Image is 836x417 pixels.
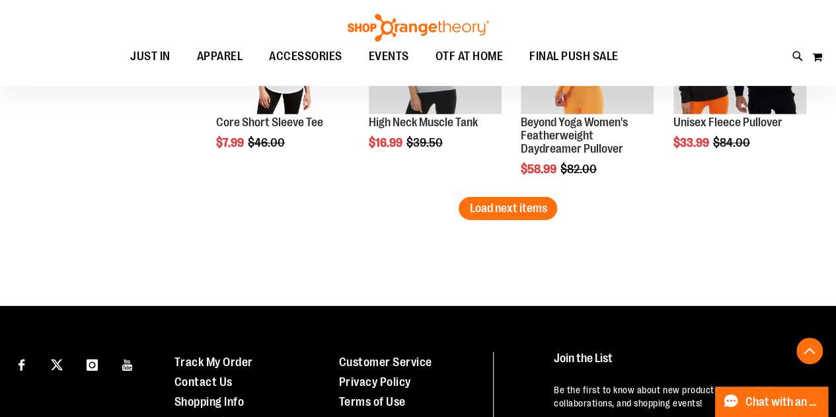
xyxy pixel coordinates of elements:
span: $16.99 [369,136,404,149]
a: Contact Us [174,375,233,389]
a: Privacy Policy [339,375,411,389]
span: $46.00 [248,136,287,149]
a: Visit our Instagram page [81,352,104,375]
a: Core Short Sleeve Tee [216,116,323,129]
span: EVENTS [369,42,409,71]
a: Shopping Info [174,395,245,408]
a: OTF AT HOME [422,42,517,72]
span: Load next items [469,202,547,215]
img: Shop Orangetheory [346,14,491,42]
h4: Join the List [554,352,813,377]
img: Twitter [51,359,63,371]
span: $33.99 [673,136,711,149]
button: Back To Top [796,338,823,364]
span: ACCESSORIES [269,42,342,71]
a: Beyond Yoga Women's Featherweight Daydreamer Pullover [521,116,628,155]
span: FINAL PUSH SALE [529,42,619,71]
button: Chat with an Expert [715,387,829,417]
span: $39.50 [406,136,445,149]
a: Customer Service [339,356,432,369]
a: Track My Order [174,356,253,369]
span: OTF AT HOME [436,42,504,71]
button: Load next items [459,197,557,220]
a: JUST IN [117,42,184,72]
a: ACCESSORIES [256,42,356,72]
span: APPAREL [197,42,243,71]
a: Terms of Use [339,395,406,408]
p: Be the first to know about new product drops, exclusive collaborations, and shopping events! [554,383,813,410]
a: Visit our X page [46,352,69,375]
span: $7.99 [216,136,246,149]
span: JUST IN [130,42,171,71]
span: $82.00 [560,163,599,176]
span: $58.99 [521,163,558,176]
a: EVENTS [356,42,422,72]
a: Visit our Facebook page [10,352,33,375]
a: Unisex Fleece Pullover [673,116,782,129]
a: High Neck Muscle Tank [369,116,478,129]
span: Chat with an Expert [745,396,820,408]
a: APPAREL [184,42,256,72]
a: FINAL PUSH SALE [516,42,632,71]
a: Visit our Youtube page [116,352,139,375]
span: $84.00 [713,136,752,149]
